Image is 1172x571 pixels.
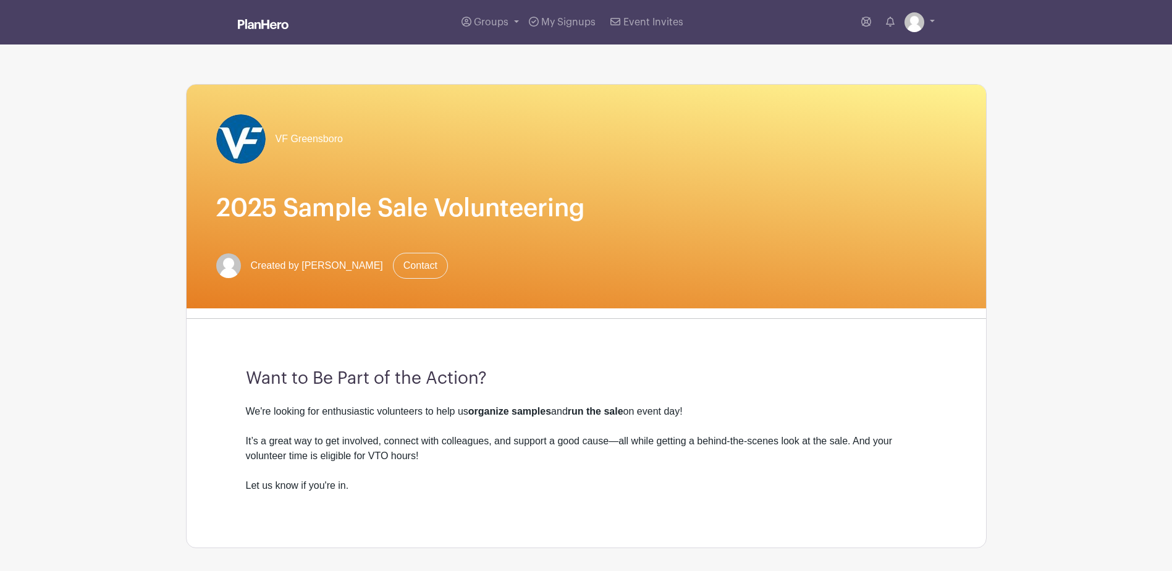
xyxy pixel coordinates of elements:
strong: run the sale [568,406,623,417]
span: Event Invites [623,17,683,27]
div: We're looking for enthusiastic volunteers to help us and on event day! It’s a great way to get in... [246,404,927,478]
h1: 2025 Sample Sale Volunteering [216,193,956,223]
h3: Want to Be Part of the Action? [246,368,927,389]
img: default-ce2991bfa6775e67f084385cd625a349d9dcbb7a52a09fb2fda1e96e2d18dcdb.png [904,12,924,32]
strong: organize samples [468,406,551,417]
img: logo_white-6c42ec7e38ccf1d336a20a19083b03d10ae64f83f12c07503d8b9e83406b4c7d.svg [238,19,289,29]
span: Created by [PERSON_NAME] [251,258,383,273]
img: VF_Icon_FullColor_CMYK-small.jpg [216,114,266,164]
span: VF Greensboro [276,132,343,146]
img: default-ce2991bfa6775e67f084385cd625a349d9dcbb7a52a09fb2fda1e96e2d18dcdb.png [216,253,241,278]
span: My Signups [541,17,596,27]
div: Let us know if you're in. [246,478,927,508]
span: Groups [474,17,508,27]
a: Contact [393,253,448,279]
